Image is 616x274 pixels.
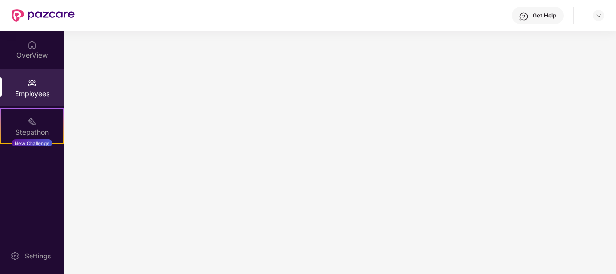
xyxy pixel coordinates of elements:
[12,9,75,22] img: New Pazcare Logo
[22,251,54,261] div: Settings
[519,12,529,21] img: svg+xml;base64,PHN2ZyBpZD0iSGVscC0zMngzMiIgeG1sbnM9Imh0dHA6Ly93d3cudzMub3JnLzIwMDAvc3ZnIiB3aWR0aD...
[533,12,556,19] div: Get Help
[12,139,52,147] div: New Challenge
[1,127,63,137] div: Stepathon
[27,40,37,50] img: svg+xml;base64,PHN2ZyBpZD0iSG9tZSIgeG1sbnM9Imh0dHA6Ly93d3cudzMub3JnLzIwMDAvc3ZnIiB3aWR0aD0iMjAiIG...
[27,117,37,126] img: svg+xml;base64,PHN2ZyB4bWxucz0iaHR0cDovL3d3dy53My5vcmcvMjAwMC9zdmciIHdpZHRoPSIyMSIgaGVpZ2h0PSIyMC...
[595,12,602,19] img: svg+xml;base64,PHN2ZyBpZD0iRHJvcGRvd24tMzJ4MzIiIHhtbG5zPSJodHRwOi8vd3d3LnczLm9yZy8yMDAwL3N2ZyIgd2...
[10,251,20,261] img: svg+xml;base64,PHN2ZyBpZD0iU2V0dGluZy0yMHgyMCIgeG1sbnM9Imh0dHA6Ly93d3cudzMub3JnLzIwMDAvc3ZnIiB3aW...
[27,78,37,88] img: svg+xml;base64,PHN2ZyBpZD0iRW1wbG95ZWVzIiB4bWxucz0iaHR0cDovL3d3dy53My5vcmcvMjAwMC9zdmciIHdpZHRoPS...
